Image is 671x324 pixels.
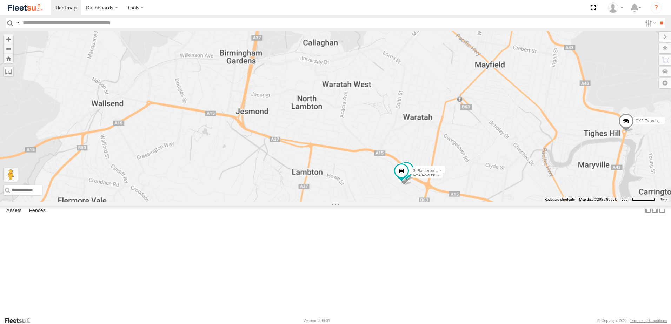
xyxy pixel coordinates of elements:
a: Terms and Conditions [630,318,667,323]
button: Zoom out [4,44,13,54]
img: fleetsu-logo-horizontal.svg [7,3,44,12]
label: Search Filter Options [642,18,657,28]
button: Zoom in [4,34,13,44]
button: Keyboard shortcuts [545,197,575,202]
label: Search Query [15,18,20,28]
label: Measure [4,67,13,76]
a: Terms (opens in new tab) [660,198,668,201]
label: Hide Summary Table [659,206,666,216]
a: Visit our Website [4,317,36,324]
span: CX2 Express Ute [635,119,667,123]
label: Dock Summary Table to the Left [644,206,651,216]
span: Map data ©2025 Google [579,197,617,201]
i: ? [651,2,662,13]
span: L3 Plasterboard Truck [411,168,452,173]
div: © Copyright 2025 - [597,318,667,323]
div: Version: 309.01 [304,318,330,323]
label: Map Settings [659,78,671,88]
button: Zoom Home [4,54,13,63]
span: LX2 Express Ute [413,172,445,177]
button: Map Scale: 500 m per 62 pixels [619,197,657,202]
label: Assets [3,206,25,216]
label: Fences [26,206,49,216]
button: Drag Pegman onto the map to open Street View [4,168,18,182]
span: 500 m [622,197,632,201]
label: Dock Summary Table to the Right [651,206,658,216]
div: Matt Curtis [605,2,626,13]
